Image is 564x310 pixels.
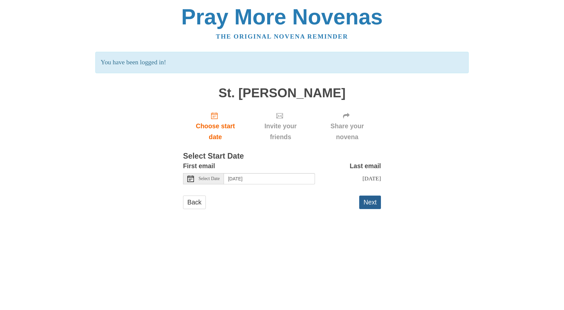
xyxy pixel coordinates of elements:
[95,52,468,73] p: You have been logged in!
[362,175,381,182] span: [DATE]
[199,176,220,181] span: Select Date
[254,121,307,142] span: Invite your friends
[216,33,348,40] a: The original novena reminder
[183,152,381,161] h3: Select Start Date
[359,196,381,209] button: Next
[313,107,381,146] div: Click "Next" to confirm your start date first.
[183,196,206,209] a: Back
[183,161,215,171] label: First email
[183,107,248,146] a: Choose start date
[320,121,374,142] span: Share your novena
[248,107,313,146] div: Click "Next" to confirm your start date first.
[181,5,383,29] a: Pray More Novenas
[190,121,241,142] span: Choose start date
[350,161,381,171] label: Last email
[183,86,381,100] h1: St. [PERSON_NAME]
